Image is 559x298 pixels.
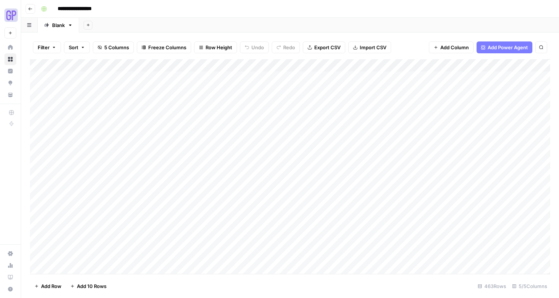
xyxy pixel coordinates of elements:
button: Export CSV [303,41,345,53]
span: Freeze Columns [148,44,186,51]
span: Row Height [206,44,232,51]
button: Add Power Agent [477,41,532,53]
img: Growth Plays Logo [4,9,18,22]
a: Opportunities [4,77,16,89]
span: Import CSV [360,44,386,51]
span: Redo [283,44,295,51]
a: Insights [4,65,16,77]
button: Add 10 Rows [66,280,111,292]
button: 5 Columns [93,41,134,53]
div: Blank [52,21,65,29]
a: Usage [4,260,16,271]
a: Learning Hub [4,271,16,283]
button: Help + Support [4,283,16,295]
button: Sort [64,41,90,53]
a: Home [4,41,16,53]
button: Undo [240,41,269,53]
button: Add Column [429,41,474,53]
a: Blank [38,18,79,33]
span: Filter [38,44,50,51]
div: 5/5 Columns [509,280,550,292]
button: Filter [33,41,61,53]
span: Add Column [440,44,469,51]
span: Add Power Agent [488,44,528,51]
button: Freeze Columns [137,41,191,53]
span: Export CSV [314,44,341,51]
button: Import CSV [348,41,391,53]
button: Workspace: Growth Plays [4,6,16,24]
div: 463 Rows [475,280,509,292]
button: Row Height [194,41,237,53]
button: Add Row [30,280,66,292]
span: Add 10 Rows [77,282,106,290]
a: Your Data [4,89,16,101]
a: Settings [4,248,16,260]
a: Browse [4,53,16,65]
span: Sort [69,44,78,51]
button: Redo [272,41,300,53]
span: 5 Columns [104,44,129,51]
span: Undo [251,44,264,51]
span: Add Row [41,282,61,290]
